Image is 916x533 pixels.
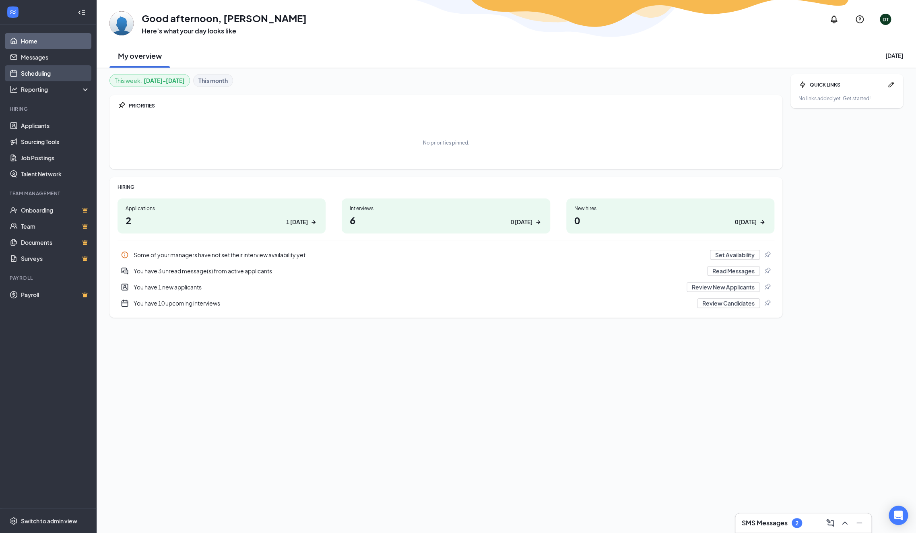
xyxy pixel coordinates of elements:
[21,150,90,166] a: Job Postings
[309,218,318,226] svg: ArrowRight
[21,234,90,250] a: DocumentsCrown
[840,518,850,528] svg: ChevronUp
[129,102,774,109] div: PRIORITIES
[121,299,129,307] svg: CalendarNew
[21,65,90,81] a: Scheduling
[10,85,18,93] svg: Analysis
[121,283,129,291] svg: UserEntity
[889,506,908,525] div: Open Intercom Messenger
[109,11,134,35] img: Daniel Toro
[710,250,760,260] button: Set Availability
[350,213,542,227] h1: 6
[763,267,771,275] svg: Pin
[21,85,90,93] div: Reporting
[134,299,692,307] div: You have 10 upcoming interviews
[21,287,90,303] a: PayrollCrown
[21,118,90,134] a: Applicants
[810,81,884,88] div: QUICK LINKS
[798,95,895,102] div: No links added yet. Get started!
[566,198,774,233] a: New hires00 [DATE]ArrowRight
[795,520,798,527] div: 2
[134,267,702,275] div: You have 3 unread message(s) from active applicants
[142,27,307,35] h3: Here’s what your day looks like
[885,52,903,60] div: [DATE]
[126,213,318,227] h1: 2
[735,218,757,226] div: 0 [DATE]
[10,275,88,281] div: Payroll
[118,279,774,295] a: UserEntityYou have 1 new applicantsReview New ApplicantsPin
[9,8,17,16] svg: WorkstreamLogo
[21,49,90,65] a: Messages
[10,517,18,525] svg: Settings
[118,295,774,311] div: You have 10 upcoming interviews
[883,16,889,23] div: DT
[118,247,774,263] div: Some of your managers have not set their interview availability yet
[21,134,90,150] a: Sourcing Tools
[763,283,771,291] svg: Pin
[121,267,129,275] svg: DoubleChatActive
[21,218,90,234] a: TeamCrown
[574,213,766,227] h1: 0
[115,76,185,85] div: This week :
[118,295,774,311] a: CalendarNewYou have 10 upcoming interviewsReview CandidatesPin
[758,218,766,226] svg: ArrowRight
[742,519,788,527] h3: SMS Messages
[118,101,126,109] svg: Pin
[134,251,705,259] div: Some of your managers have not set their interview availability yet
[707,266,760,276] button: Read Messages
[286,218,308,226] div: 1 [DATE]
[118,279,774,295] div: You have 1 new applicants
[763,299,771,307] svg: Pin
[10,190,88,197] div: Team Management
[21,166,90,182] a: Talent Network
[118,198,326,233] a: Applications21 [DATE]ArrowRight
[78,8,86,17] svg: Collapse
[21,33,90,49] a: Home
[144,76,185,85] b: [DATE] - [DATE]
[852,516,865,529] button: Minimize
[118,51,162,61] h2: My overview
[198,76,228,85] b: This month
[21,517,77,525] div: Switch to admin view
[342,198,550,233] a: Interviews60 [DATE]ArrowRight
[126,205,318,212] div: Applications
[854,518,864,528] svg: Minimize
[687,282,760,292] button: Review New Applicants
[142,11,307,25] h1: Good afternoon, [PERSON_NAME]
[423,139,469,146] div: No priorities pinned.
[134,283,682,291] div: You have 1 new applicants
[697,298,760,308] button: Review Candidates
[798,81,807,89] svg: Bolt
[10,105,88,112] div: Hiring
[855,14,864,24] svg: QuestionInfo
[118,263,774,279] a: DoubleChatActiveYou have 3 unread message(s) from active applicantsRead MessagesPin
[121,251,129,259] svg: Info
[825,518,835,528] svg: ComposeMessage
[118,247,774,263] a: InfoSome of your managers have not set their interview availability yetSet AvailabilityPin
[21,250,90,266] a: SurveysCrown
[763,251,771,259] svg: Pin
[118,263,774,279] div: You have 3 unread message(s) from active applicants
[574,205,766,212] div: New hires
[21,202,90,218] a: OnboardingCrown
[511,218,532,226] div: 0 [DATE]
[350,205,542,212] div: Interviews
[823,516,836,529] button: ComposeMessage
[829,14,839,24] svg: Notifications
[838,516,850,529] button: ChevronUp
[118,184,774,190] div: HIRING
[887,81,895,89] svg: Pen
[534,218,542,226] svg: ArrowRight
